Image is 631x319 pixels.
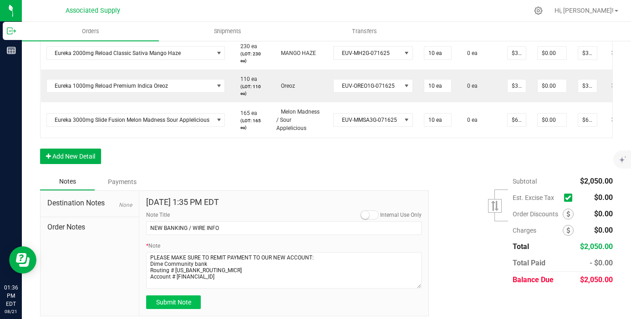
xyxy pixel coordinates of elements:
[276,50,316,56] span: MANGO HAZE
[508,114,526,126] input: 0
[533,6,544,15] div: Manage settings
[594,226,613,234] span: $0.00
[424,47,451,60] input: 0
[9,246,36,274] iframe: Resource center
[424,80,451,92] input: 0
[46,79,225,93] span: NO DATA FOUND
[146,242,160,250] label: Note
[578,114,597,126] input: 0
[7,26,16,35] inline-svg: Outbound
[538,80,566,92] input: 0
[463,83,478,89] span: 0 ea
[296,22,433,41] a: Transfers
[424,114,451,126] input: 0
[578,47,597,60] input: 0
[508,47,526,60] input: 0
[146,295,201,309] button: Submit Note
[334,114,401,126] span: EUV-MMSA3G-071625
[202,27,254,35] span: Shipments
[236,50,265,64] p: (LOT: 230 ea)
[538,47,566,60] input: 0
[236,76,257,82] span: 110 ea
[47,114,214,126] span: Eureka 3000mg Slide Fusion Melon Madness Sour Applelicious
[156,299,191,306] span: Submit Note
[334,80,401,92] span: EUV-OREO1G-071625
[513,275,554,284] span: Balance Due
[47,198,132,209] span: Destination Notes
[146,211,170,219] label: Note Title
[159,22,296,41] a: Shipments
[564,191,576,204] span: Calculate excise tax
[146,198,422,207] h4: [DATE] 1:35 PM EDT
[70,27,112,35] span: Orders
[513,242,529,251] span: Total
[46,113,225,127] span: NO DATA FOUND
[119,202,132,208] span: None
[538,114,566,126] input: 0
[580,275,613,284] span: $2,050.00
[47,222,132,233] span: Order Notes
[236,83,265,97] p: (LOT: 110 ea)
[46,46,225,60] span: NO DATA FOUND
[40,149,101,164] button: Add New Detail
[334,47,401,60] span: EUV-MH2G-071625
[276,109,320,131] span: Melon Madness / Sour Applelicious
[4,308,18,315] p: 08/21
[47,47,214,60] span: Eureka 2000mg Reload Classic Sativa Mango Haze
[276,83,295,89] span: Oreoz
[236,117,265,131] p: (LOT: 165 ea)
[580,177,613,185] span: $2,050.00
[7,46,16,55] inline-svg: Reports
[47,80,214,92] span: Eureka 1000mg Reload Premium Indica Oreoz
[594,209,613,218] span: $0.00
[236,43,257,50] span: 230 ea
[508,80,526,92] input: 0
[4,284,18,308] p: 01:36 PM EDT
[578,80,597,92] input: 0
[340,27,389,35] span: Transfers
[22,22,159,41] a: Orders
[594,193,613,202] span: $0.00
[380,211,422,219] label: Internal Use Only
[463,50,478,56] span: 0 ea
[513,259,545,267] span: Total Paid
[513,178,537,185] span: Subtotal
[513,227,563,234] span: Charges
[95,174,149,190] div: Payments
[40,173,95,190] div: Notes
[66,7,120,15] span: Associated Supply
[580,242,613,251] span: $2,050.00
[555,7,614,14] span: Hi, [PERSON_NAME]!
[463,117,478,123] span: 0 ea
[590,259,613,267] span: - $0.00
[513,194,560,201] span: Est. Excise Tax
[236,110,257,116] span: 165 ea
[513,210,563,218] span: Order Discounts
